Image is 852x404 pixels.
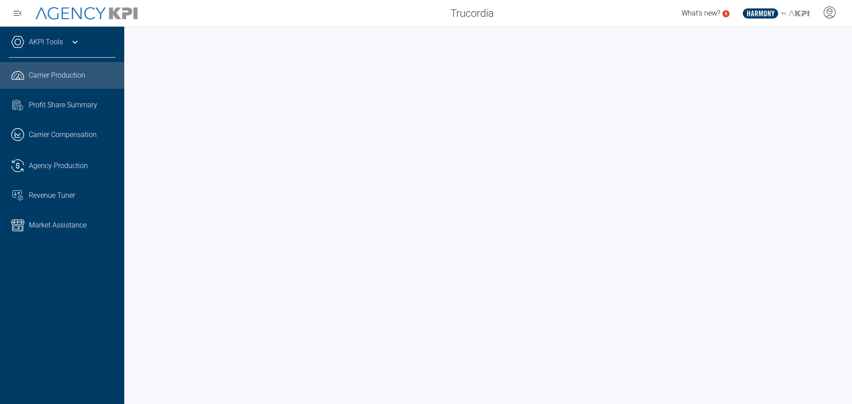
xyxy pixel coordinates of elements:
[725,11,727,16] text: 5
[29,70,85,81] span: Carrier Production
[29,220,87,231] span: Market Assistance
[29,37,63,47] a: AKPI Tools
[722,10,730,17] a: 5
[35,7,138,20] img: AgencyKPI
[450,5,494,21] span: Trucordia
[29,129,97,140] span: Carrier Compensation
[29,161,88,171] span: Agency Production
[29,100,97,110] span: Profit Share Summary
[29,190,75,201] span: Revenue Tuner
[682,9,720,17] span: What's new?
